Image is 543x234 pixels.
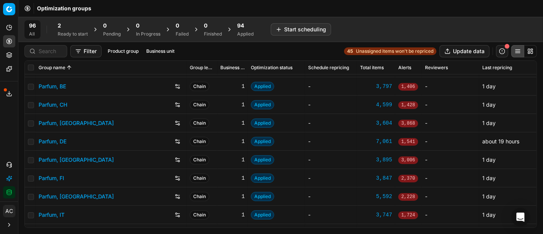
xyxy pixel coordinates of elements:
button: AC [3,205,15,217]
input: Search [39,47,62,55]
span: 0 [136,22,139,29]
button: Filter [70,45,102,57]
span: 2 [58,22,61,29]
td: - [422,206,479,224]
a: 4,599 [360,101,392,109]
span: Alerts [398,65,411,71]
div: Ready to start [58,31,88,37]
div: Finished [204,31,222,37]
span: Chain [190,82,209,91]
span: Chain [190,100,209,109]
div: 1 [220,211,245,219]
a: Parfum, CH [39,101,67,109]
a: Parfum, [GEOGRAPHIC_DATA] [39,193,114,200]
span: Applied [251,100,274,109]
button: Sorted by Group name ascending [65,64,73,71]
span: 1 day [482,211,496,218]
td: - [305,206,357,224]
td: - [422,77,479,96]
span: Applied [251,192,274,201]
span: Reviewers [425,65,448,71]
td: - [422,169,479,187]
td: - [305,132,357,151]
strong: 45 [347,48,353,54]
span: 1,724 [398,211,418,219]
span: Applied [251,210,274,219]
td: - [422,114,479,132]
span: Unassigned items won't be repriced [356,48,433,54]
span: Chain [190,210,209,219]
button: Product group [105,47,142,56]
td: - [305,114,357,132]
span: 94 [237,22,244,29]
div: 1 [220,119,245,127]
td: - [422,96,479,114]
div: 1 [220,193,245,200]
a: Parfum, [GEOGRAPHIC_DATA] [39,119,114,127]
span: Business unit [220,65,245,71]
div: Open Intercom Messenger [511,208,530,226]
a: 3,604 [360,119,392,127]
span: 0 [176,22,179,29]
span: Chain [190,192,209,201]
div: Pending [103,31,121,37]
span: 1 day [482,175,496,181]
span: 1 day [482,193,496,200]
td: - [305,169,357,187]
span: Chain [190,137,209,146]
span: 3,006 [398,156,418,164]
span: Group name [39,65,65,71]
span: 1 day [482,120,496,126]
span: Total items [360,65,384,71]
a: Parfum, FI [39,174,64,182]
a: 7,061 [360,138,392,145]
span: Applied [251,174,274,183]
a: 3,895 [360,156,392,164]
nav: breadcrumb [37,5,91,12]
span: Applied [251,155,274,164]
div: In Progress [136,31,160,37]
div: 1 [220,138,245,145]
a: Parfum, IT [39,211,65,219]
span: Chain [190,119,209,128]
td: - [305,77,357,96]
td: - [422,187,479,206]
td: - [422,132,479,151]
div: Applied [237,31,254,37]
span: 1 day [482,83,496,89]
a: 3,847 [360,174,392,182]
a: 3,747 [360,211,392,219]
div: 1 [220,83,245,90]
span: Chain [190,155,209,164]
a: Parfum, BE [39,83,66,90]
span: 3,868 [398,120,418,127]
span: Optimization groups [37,5,91,12]
span: 1,406 [398,83,418,91]
div: 5,592 [360,193,392,200]
span: 2,228 [398,193,418,201]
td: - [305,151,357,169]
span: 1,541 [398,138,418,146]
a: Parfum, [GEOGRAPHIC_DATA] [39,156,114,164]
div: 1 [220,101,245,109]
div: 3,797 [360,83,392,90]
span: Group level [190,65,214,71]
td: - [422,151,479,169]
a: 45Unassigned items won't be repriced [344,47,436,55]
span: 2,370 [398,175,418,182]
span: 0 [204,22,207,29]
span: Schedule repricing [308,65,349,71]
button: Business unit [143,47,178,56]
span: 1 day [482,101,496,108]
button: Update data [440,45,490,57]
span: Chain [190,174,209,183]
span: 96 [29,22,36,29]
span: Applied [251,82,274,91]
button: Start scheduling [271,23,331,36]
